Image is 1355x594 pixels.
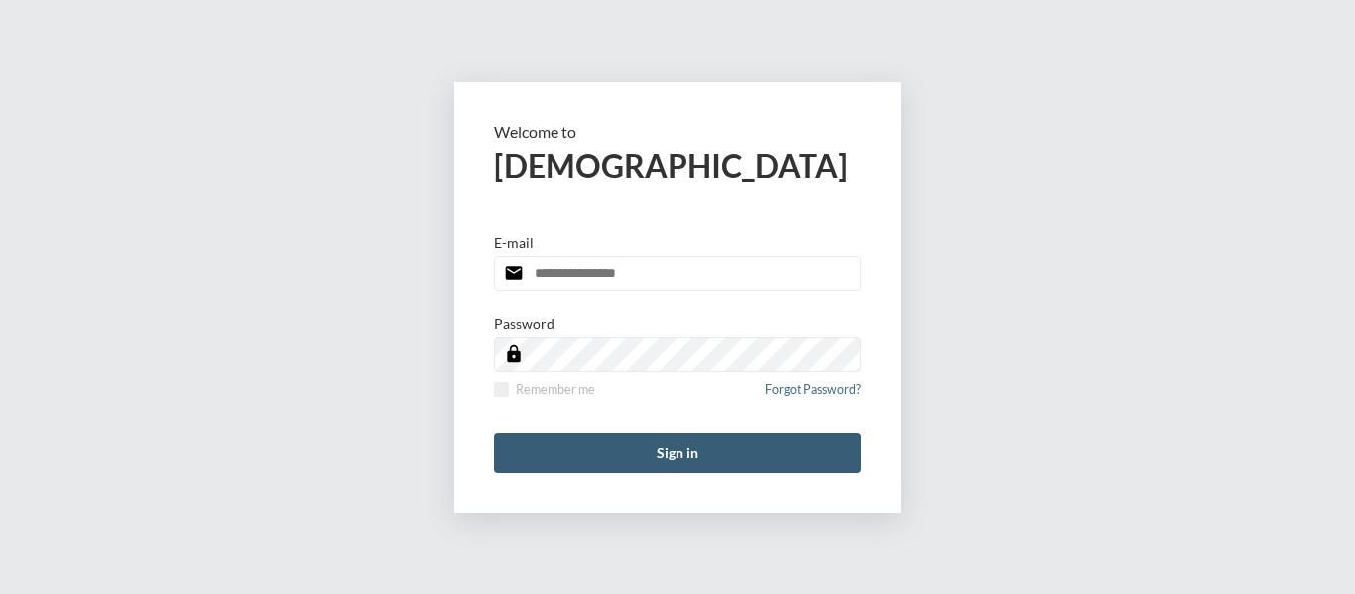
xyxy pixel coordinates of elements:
[494,234,534,251] p: E-mail
[494,315,554,332] p: Password
[765,382,861,409] a: Forgot Password?
[494,433,861,473] button: Sign in
[494,382,595,397] label: Remember me
[494,146,861,184] h2: [DEMOGRAPHIC_DATA]
[494,122,861,141] p: Welcome to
